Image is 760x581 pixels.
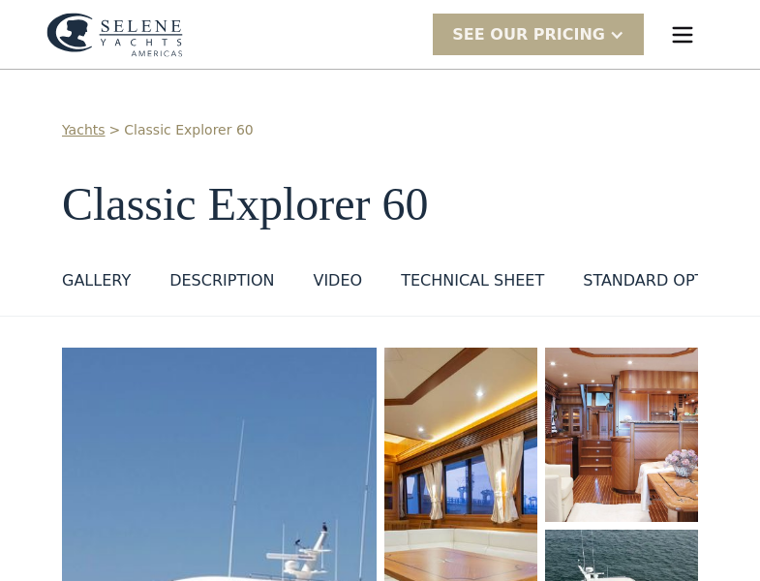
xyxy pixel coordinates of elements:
div: Technical sheet [401,269,544,292]
div: menu [652,4,714,66]
div: standard options [583,269,743,292]
a: home [46,13,183,57]
a: GALLERY [62,269,131,300]
a: Technical sheet [401,269,544,300]
a: VIDEO [313,269,362,300]
div: DESCRIPTION [169,269,274,292]
img: logo [46,13,183,57]
h1: Classic Explorer 60 [62,179,698,230]
a: Yachts [62,120,106,140]
a: standard options [583,269,743,300]
div: > [109,120,121,140]
div: GALLERY [62,269,131,292]
div: SEE Our Pricing [433,14,644,55]
a: Classic Explorer 60 [124,120,253,140]
div: SEE Our Pricing [452,23,605,46]
a: open lightbox [545,348,698,522]
div: VIDEO [313,269,362,292]
a: DESCRIPTION [169,269,274,300]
